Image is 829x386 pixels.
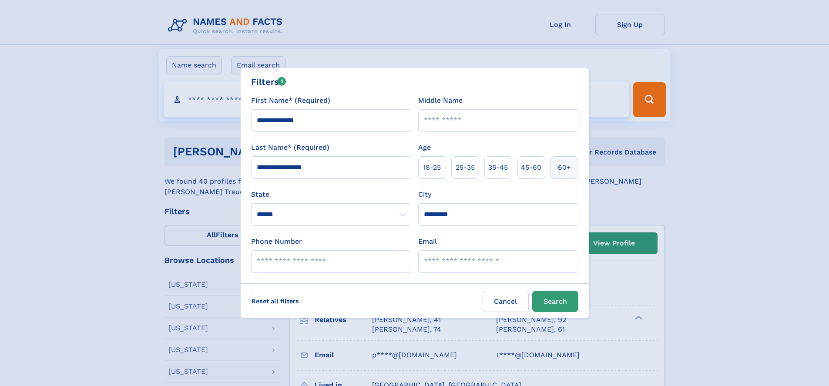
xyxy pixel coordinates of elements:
span: 25‑35 [456,162,475,173]
span: 60+ [558,162,571,173]
label: Phone Number [251,236,302,247]
label: Reset all filters [246,291,305,312]
label: Email [418,236,437,247]
span: 18‑25 [423,162,441,173]
label: Age [418,142,431,153]
label: Cancel [483,291,529,312]
label: City [418,189,431,200]
label: Middle Name [418,95,463,106]
button: Search [532,291,578,312]
span: 35‑45 [488,162,508,173]
label: Last Name* (Required) [251,142,329,153]
label: First Name* (Required) [251,95,330,106]
div: Filters [251,75,286,88]
span: 45‑60 [521,162,541,173]
label: State [251,189,411,200]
